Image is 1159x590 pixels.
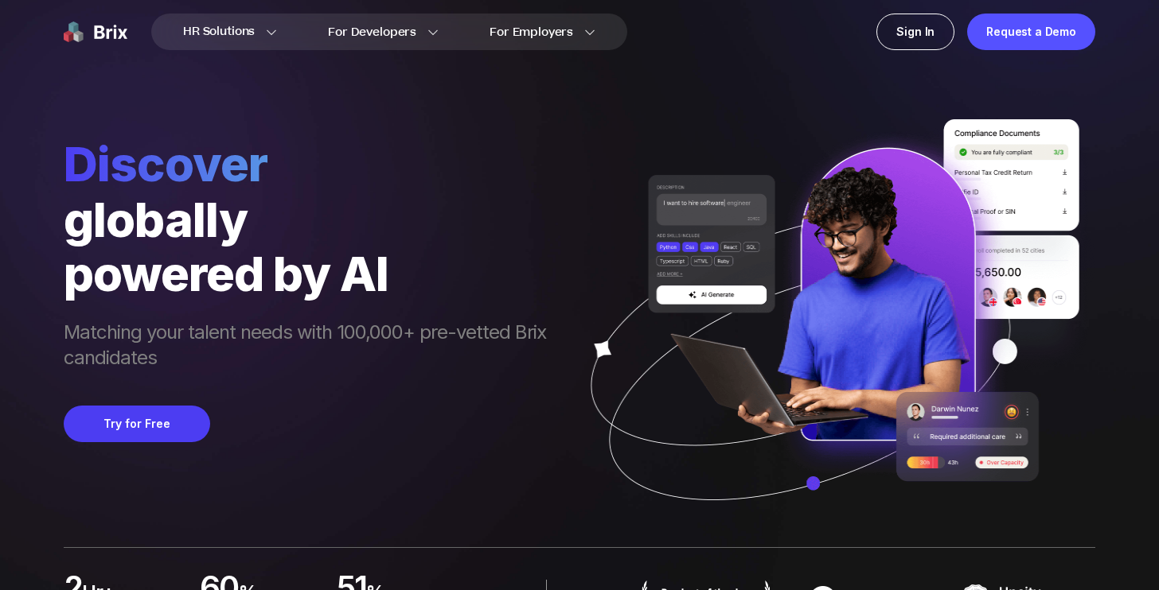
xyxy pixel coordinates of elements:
div: globally [64,192,562,246]
span: HR Solutions [183,19,255,45]
img: ai generate [562,119,1095,547]
button: Try for Free [64,406,210,442]
span: For Developers [328,24,416,41]
div: powered by AI [64,246,562,301]
span: Discover [64,135,562,192]
a: Request a Demo [967,14,1095,50]
a: Sign In [876,14,954,50]
span: For Employers [490,24,573,41]
span: Matching your talent needs with 100,000+ pre-vetted Brix candidates [64,320,562,374]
